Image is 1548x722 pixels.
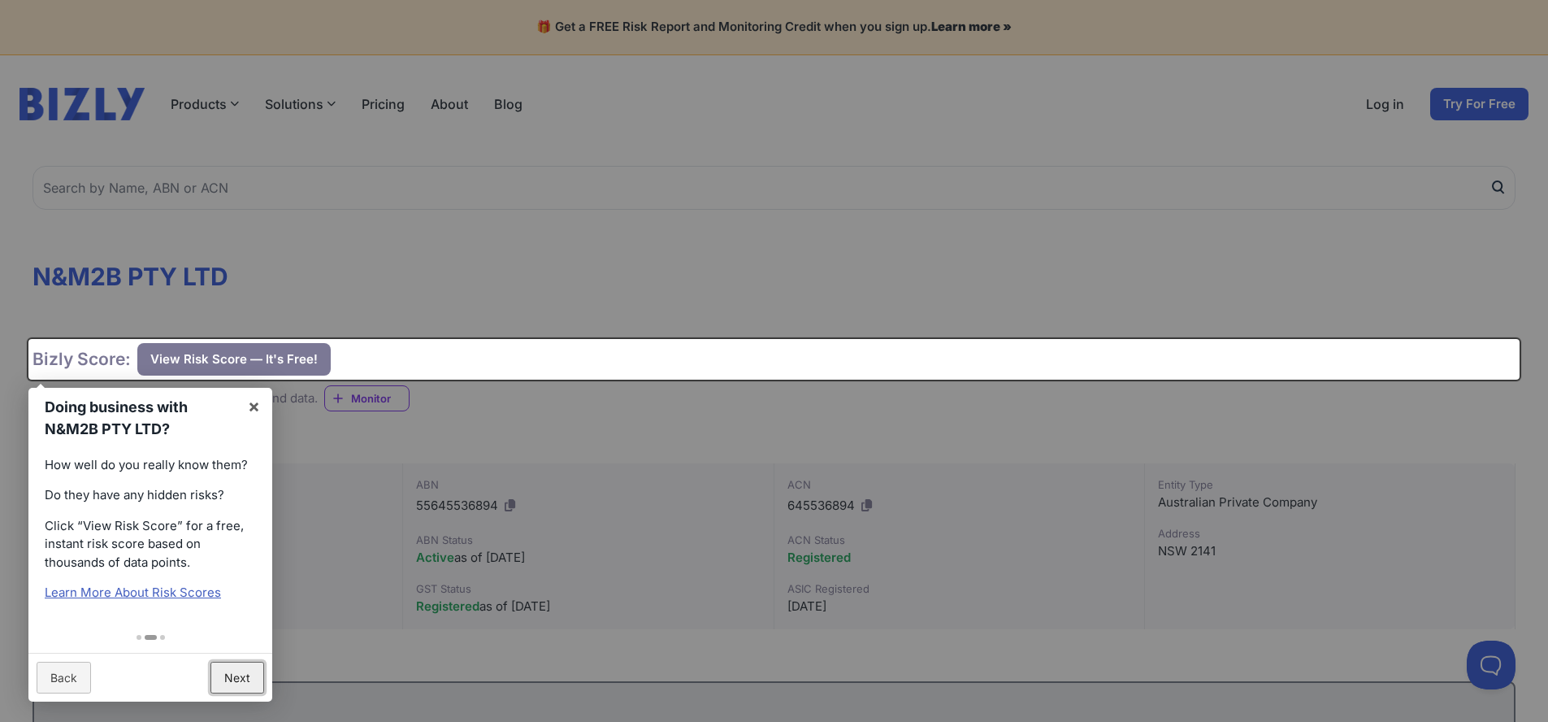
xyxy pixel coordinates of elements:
a: × [236,388,272,424]
h1: Doing business with N&M2B PTY LTD? [45,396,235,440]
p: How well do you really know them? [45,456,256,475]
p: Click “View Risk Score” for a free, instant risk score based on thousands of data points. [45,517,256,572]
a: Learn More About Risk Scores [45,585,221,600]
p: Do they have any hidden risks? [45,486,256,505]
a: Back [37,662,91,694]
a: Next [210,662,264,694]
